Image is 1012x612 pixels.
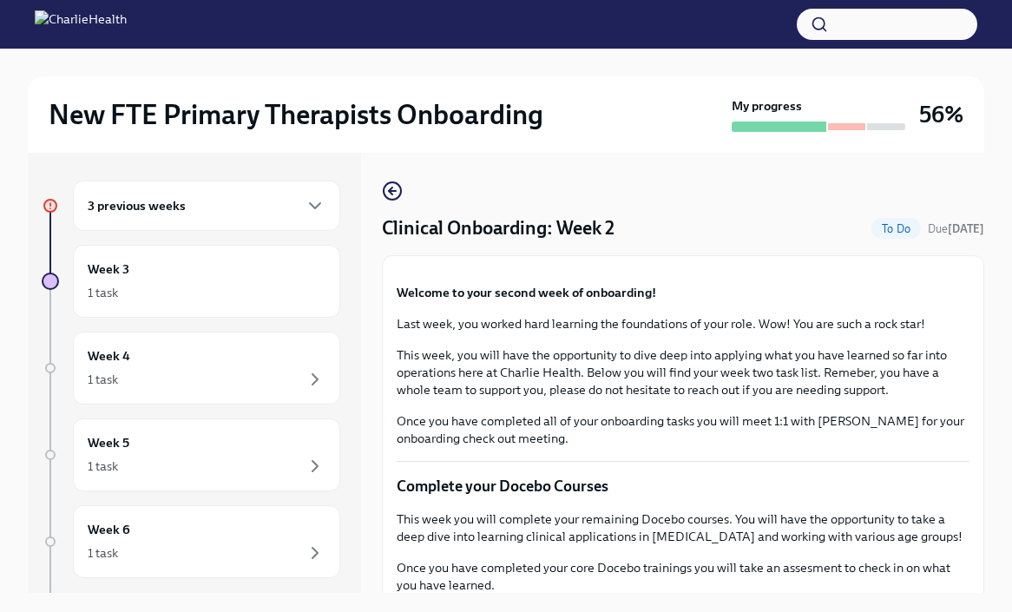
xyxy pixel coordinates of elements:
[42,418,340,491] a: Week 51 task
[397,285,656,300] strong: Welcome to your second week of onboarding!
[88,371,118,388] div: 1 task
[88,457,118,475] div: 1 task
[871,222,921,235] span: To Do
[35,10,127,38] img: CharlieHealth
[88,260,129,279] h6: Week 3
[397,315,969,332] p: Last week, you worked hard learning the foundations of your role. Wow! You are such a rock star!
[88,346,130,365] h6: Week 4
[88,196,186,215] h6: 3 previous weeks
[928,220,984,237] span: August 30th, 2025 07:00
[88,520,130,539] h6: Week 6
[919,99,963,130] h3: 56%
[73,181,340,231] div: 3 previous weeks
[42,332,340,405] a: Week 41 task
[88,433,129,452] h6: Week 5
[928,222,984,235] span: Due
[88,544,118,562] div: 1 task
[397,346,969,398] p: This week, you will have the opportunity to dive deep into applying what you have learned so far ...
[88,284,118,301] div: 1 task
[948,222,984,235] strong: [DATE]
[382,215,614,241] h4: Clinical Onboarding: Week 2
[397,412,969,447] p: Once you have completed all of your onboarding tasks you will meet 1:1 with [PERSON_NAME] for you...
[732,97,802,115] strong: My progress
[49,97,543,132] h2: New FTE Primary Therapists Onboarding
[42,245,340,318] a: Week 31 task
[397,510,969,545] p: This week you will complete your remaining Docebo courses. You will have the opportunity to take ...
[42,505,340,578] a: Week 61 task
[397,476,969,497] p: Complete your Docebo Courses
[397,559,969,594] p: Once you have completed your core Docebo trainings you will take an assesment to check in on what...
